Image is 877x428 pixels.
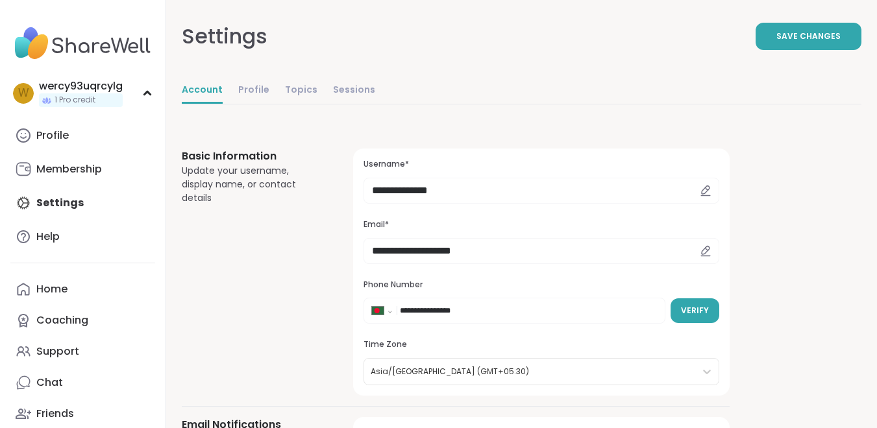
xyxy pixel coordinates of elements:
a: Support [10,336,155,367]
h3: Phone Number [364,279,719,291]
a: Account [182,78,223,104]
div: Friends [36,407,74,421]
div: Settings [182,21,267,52]
a: Help [10,221,155,252]
a: Membership [10,154,155,185]
div: Update your username, display name, or contact details [182,164,322,205]
a: Profile [10,120,155,151]
button: Verify [671,298,719,323]
div: wercy93uqrcylg [39,79,123,93]
div: Coaching [36,313,88,327]
div: Home [36,282,68,296]
a: Sessions [333,78,375,104]
h3: Email* [364,219,719,230]
div: Support [36,344,79,359]
a: Home [10,274,155,305]
button: Save Changes [756,23,861,50]
a: Chat [10,367,155,398]
span: Save Changes [776,30,841,42]
span: Verify [681,305,709,316]
h3: Time Zone [364,339,719,350]
a: Profile [238,78,269,104]
span: w [18,85,29,102]
div: Chat [36,375,63,390]
a: Coaching [10,305,155,336]
div: Profile [36,128,69,143]
div: Membership [36,162,102,176]
img: ShareWell Nav Logo [10,21,155,66]
div: Help [36,230,60,244]
a: Topics [285,78,317,104]
h3: Username* [364,159,719,170]
span: 1 Pro credit [55,95,95,106]
h3: Basic Information [182,149,322,164]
